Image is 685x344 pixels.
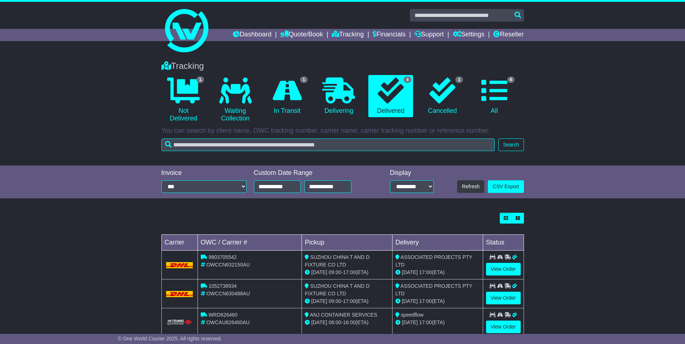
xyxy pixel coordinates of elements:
[305,297,389,305] div: - (ETA)
[419,269,432,275] span: 17:00
[343,319,356,325] span: 16:00
[305,319,389,326] div: - (ETA)
[166,319,193,326] img: HiTrans.png
[206,262,250,268] span: OWCCN632150AU
[455,76,463,83] span: 1
[311,319,327,325] span: [DATE]
[419,298,432,304] span: 17:00
[390,169,434,177] div: Display
[233,29,272,41] a: Dashboard
[395,283,472,296] span: ASSOCIATED PROJECTS PTY LTD
[196,76,204,83] span: 1
[198,235,302,251] td: OWC / Carrier #
[158,61,528,71] div: Tracking
[311,269,327,275] span: [DATE]
[404,76,411,83] span: 4
[166,262,193,268] img: DHL.png
[498,138,524,151] button: Search
[483,235,524,251] td: Status
[392,235,483,251] td: Delivery
[161,75,206,125] a: 1 Not Delivered
[305,269,389,276] div: - (ETA)
[208,254,237,260] span: 9803705542
[208,283,237,289] span: 1052738934
[395,319,480,326] div: (ETA)
[343,269,356,275] span: 17:00
[486,263,521,275] a: View Order
[208,312,237,318] span: WRD626460
[395,269,480,276] div: (ETA)
[305,283,369,296] span: SUZHOU CHINA T AND D FIXTURE CO LTD
[166,291,193,297] img: DHL.png
[332,29,364,41] a: Tracking
[161,235,198,251] td: Carrier
[118,336,222,341] span: © One World Courier 2025. All rights reserved.
[343,298,356,304] span: 17:00
[305,254,369,268] span: SUZHOU CHINA T AND D FIXTURE CO LTD
[507,76,515,83] span: 6
[329,298,341,304] span: 09:00
[395,297,480,305] div: (ETA)
[329,319,341,325] span: 08:00
[317,75,361,118] a: Delivering
[161,127,524,135] p: You can search by client name, OWC tracking number, carrier name, carrier tracking number or refe...
[310,312,377,318] span: ANJ CONTAINER SERVICES
[419,319,432,325] span: 17:00
[161,169,247,177] div: Invoice
[254,169,370,177] div: Custom Date Range
[488,180,524,193] a: CSV Export
[402,269,418,275] span: [DATE]
[401,312,424,318] span: speedflow
[311,298,327,304] span: [DATE]
[265,75,309,118] a: 1 In Transit
[302,235,393,251] td: Pickup
[453,29,485,41] a: Settings
[206,291,250,296] span: OWCCN630488AU
[300,76,308,83] span: 1
[402,319,418,325] span: [DATE]
[472,75,516,118] a: 6 All
[395,254,472,268] span: ASSOCIATED PROJECTS PTY LTD
[368,75,413,118] a: 4 Delivered
[280,29,323,41] a: Quote/Book
[206,319,250,325] span: OWCAU626460AU
[415,29,444,41] a: Support
[486,321,521,333] a: View Order
[493,29,524,41] a: Reseller
[329,269,341,275] span: 09:00
[402,298,418,304] span: [DATE]
[420,75,465,118] a: 1 Cancelled
[486,292,521,304] a: View Order
[213,75,257,125] a: Waiting Collection
[457,180,484,193] button: Refresh
[373,29,406,41] a: Financials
